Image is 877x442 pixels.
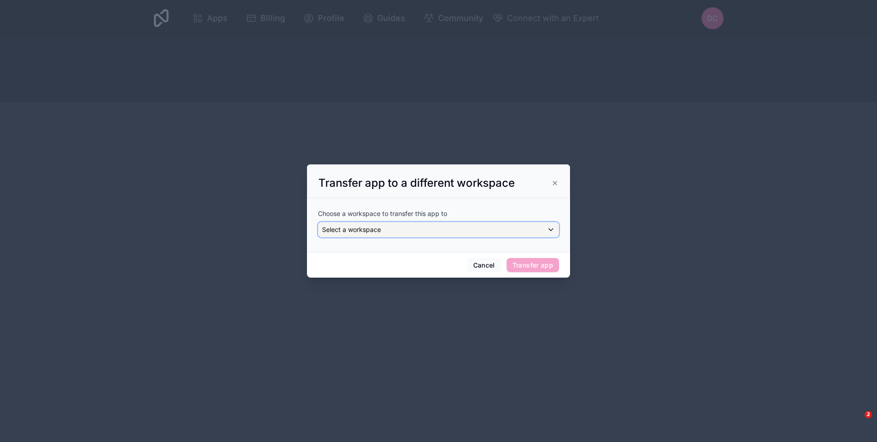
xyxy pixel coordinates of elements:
[865,411,872,418] span: 2
[318,222,559,237] button: Select a workspace
[846,411,868,433] iframe: Intercom live chat
[318,209,559,218] p: Choose a workspace to transfer this app to
[318,176,515,189] span: Transfer app to a different workspace
[322,226,381,233] span: Select a workspace
[467,258,501,273] button: Cancel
